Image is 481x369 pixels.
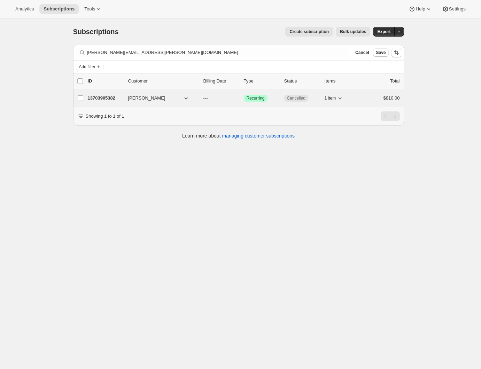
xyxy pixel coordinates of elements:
[88,78,400,85] div: IDCustomerBilling DateTypeStatusItemsTotal
[404,4,436,14] button: Help
[39,4,79,14] button: Subscriptions
[391,48,401,57] button: Sort the results
[438,4,470,14] button: Settings
[128,78,198,85] p: Customer
[80,4,106,14] button: Tools
[86,113,124,120] p: Showing 1 to 1 of 1
[128,95,165,102] span: [PERSON_NAME]
[284,78,319,85] p: Status
[222,133,295,139] a: managing customer subscriptions
[124,93,194,104] button: [PERSON_NAME]
[449,6,466,12] span: Settings
[381,111,400,121] nav: Pagination
[73,28,119,36] span: Subscriptions
[182,132,295,139] p: Learn more about
[287,95,305,101] span: Cancelled
[203,95,208,101] span: ---
[44,6,75,12] span: Subscriptions
[84,6,95,12] span: Tools
[376,50,386,55] span: Save
[416,6,425,12] span: Help
[79,64,95,70] span: Add filter
[352,48,372,57] button: Cancel
[15,6,34,12] span: Analytics
[383,95,400,101] span: $810.00
[325,78,359,85] div: Items
[285,27,333,37] button: Create subscription
[76,63,104,71] button: Add filter
[88,95,123,102] p: 13703905382
[247,95,265,101] span: Recurring
[203,78,238,85] p: Billing Date
[88,93,400,103] div: 13703905382[PERSON_NAME]---SuccessRecurringCancelled1 item$810.00
[289,29,329,34] span: Create subscription
[373,48,388,57] button: Save
[390,78,399,85] p: Total
[11,4,38,14] button: Analytics
[325,93,344,103] button: 1 item
[88,78,123,85] p: ID
[244,78,279,85] div: Type
[87,48,349,57] input: Filter subscribers
[336,27,370,37] button: Bulk updates
[325,95,336,101] span: 1 item
[340,29,366,34] span: Bulk updates
[373,27,395,37] button: Export
[377,29,390,34] span: Export
[355,50,369,55] span: Cancel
